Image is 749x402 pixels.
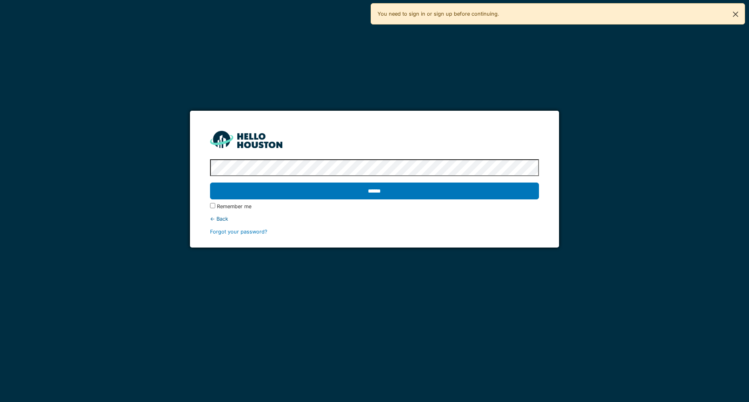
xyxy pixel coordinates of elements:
[210,215,539,223] div: ← Back
[727,4,745,25] button: Close
[371,3,745,24] div: You need to sign in or sign up before continuing.
[217,203,251,210] label: Remember me
[210,229,267,235] a: Forgot your password?
[210,131,282,148] img: HH_line-BYnF2_Hg.png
